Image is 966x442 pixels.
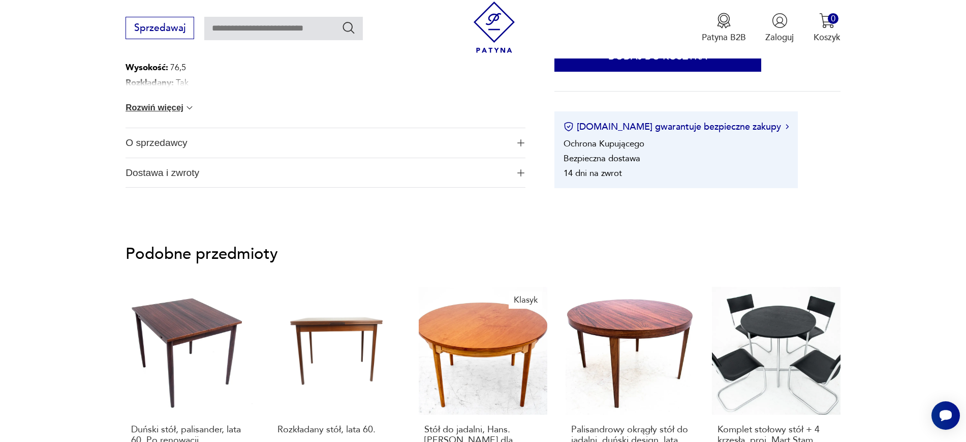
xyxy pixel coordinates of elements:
span: Dostawa i zwroty [126,158,508,188]
img: Ikona koszyka [819,13,835,28]
iframe: Smartsupp widget button [931,401,960,430]
b: Rozkładany : [126,77,174,89]
button: Patyna B2B [702,13,746,43]
img: Ikona medalu [716,13,732,28]
span: O sprzedawcy [126,128,508,158]
button: Ikona plusaO sprzedawcy [126,128,525,158]
img: Ikona strzałki w prawo [786,124,789,129]
button: Zaloguj [765,13,794,43]
img: Patyna - sklep z meblami i dekoracjami vintage [469,2,520,53]
p: Rozkładany stół, lata 60. [277,425,395,435]
li: Ochrona Kupującego [564,137,644,149]
button: Szukaj [341,20,356,35]
button: Sprzedawaj [126,17,194,39]
button: [DOMAIN_NAME] gwarantuje bezpieczne zakupy [564,120,789,133]
b: Wysokość : [126,62,168,73]
img: Ikonka użytkownika [772,13,788,28]
img: Ikona plusa [517,139,524,146]
p: Podobne przedmioty [126,247,840,261]
a: Ikona medaluPatyna B2B [702,13,746,43]
button: 0Koszyk [814,13,840,43]
button: Ikona plusaDostawa i zwroty [126,158,525,188]
p: Patyna B2B [702,32,746,43]
a: Sprzedawaj [126,24,194,33]
p: 76,5 [126,60,220,75]
li: 14 dni na zwrot [564,167,622,179]
p: Koszyk [814,32,840,43]
img: Ikona plusa [517,169,524,176]
div: 0 [828,13,838,24]
button: Rozwiń więcej [126,103,195,113]
img: Ikona certyfikatu [564,122,574,132]
img: chevron down [184,103,195,113]
p: Zaloguj [765,32,794,43]
p: Tak [126,75,220,91]
li: Bezpieczna dostawa [564,152,640,164]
